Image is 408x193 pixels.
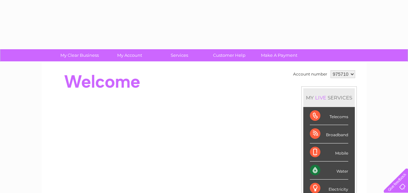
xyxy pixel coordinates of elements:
div: Broadband [310,125,348,143]
div: LIVE [314,95,328,101]
div: MY SERVICES [303,88,355,107]
td: Account number [291,69,329,80]
div: Water [310,161,348,180]
a: Customer Help [202,49,256,61]
a: My Clear Business [53,49,107,61]
a: Make A Payment [252,49,306,61]
div: Mobile [310,143,348,161]
div: Telecoms [310,107,348,125]
a: Services [152,49,206,61]
a: My Account [102,49,157,61]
